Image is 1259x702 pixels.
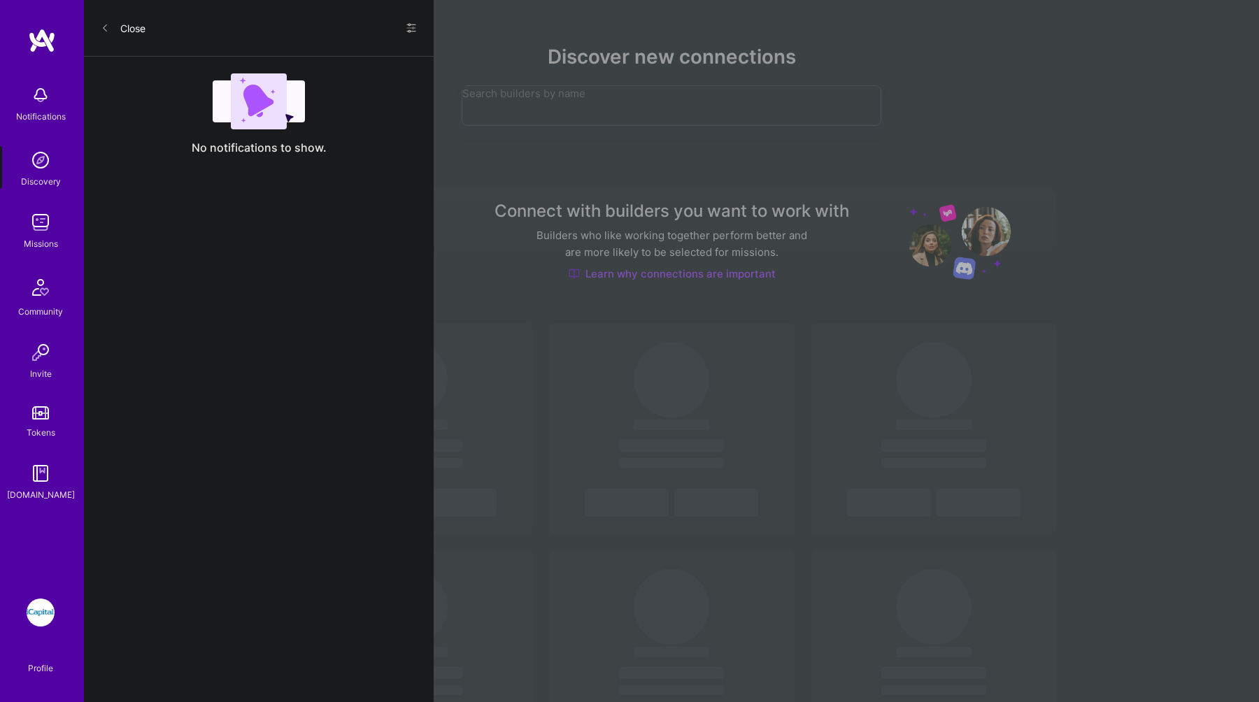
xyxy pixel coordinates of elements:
[27,459,55,487] img: guide book
[23,646,58,674] a: Profile
[32,406,49,420] img: tokens
[24,236,58,251] div: Missions
[27,146,55,174] img: discovery
[27,599,55,626] img: iCapital: Building an Alternative Investment Marketplace
[27,425,55,440] div: Tokens
[30,366,52,381] div: Invite
[27,81,55,109] img: bell
[192,141,327,155] span: No notifications to show.
[23,599,58,626] a: iCapital: Building an Alternative Investment Marketplace
[213,73,305,129] img: empty
[27,338,55,366] img: Invite
[21,174,61,189] div: Discovery
[7,487,75,502] div: [DOMAIN_NAME]
[101,17,145,39] button: Close
[28,661,53,674] div: Profile
[16,109,66,124] div: Notifications
[28,28,56,53] img: logo
[24,271,57,304] img: Community
[27,208,55,236] img: teamwork
[18,304,63,319] div: Community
